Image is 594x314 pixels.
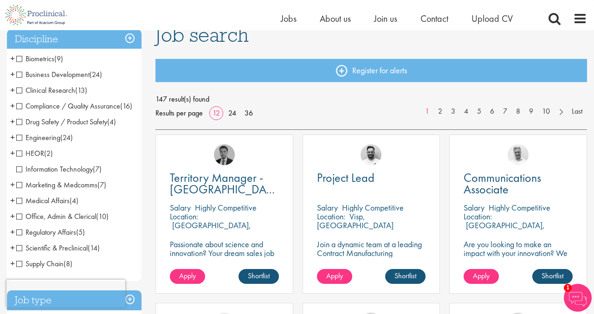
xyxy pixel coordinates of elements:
[76,227,85,237] span: (5)
[485,106,499,117] a: 6
[16,70,102,79] span: Business Development
[472,106,486,117] a: 5
[170,240,279,266] p: Passionate about science and innovation? Your dream sales job as Territory Manager awaits!
[170,211,198,222] span: Location:
[320,13,351,25] span: About us
[464,202,484,213] span: Salary
[446,106,460,117] a: 3
[564,284,572,292] span: 1
[7,29,142,49] div: Discipline
[532,269,573,284] a: Shortlist
[564,284,592,312] img: Chatbot
[420,13,448,25] a: Contact
[16,133,60,142] span: Engineering
[16,85,75,95] span: Clinical Research
[508,144,529,165] img: Joshua Bye
[60,133,73,142] span: (24)
[16,117,116,127] span: Drug Safety / Product Safety
[97,180,106,190] span: (7)
[342,202,404,213] p: Highly Competitive
[16,243,100,253] span: Scientific & Preclinical
[16,211,96,221] span: Office, Admin & Clerical
[464,211,492,222] span: Location:
[170,202,191,213] span: Salary
[10,51,15,65] span: +
[16,211,109,221] span: Office, Admin & Clerical
[459,106,473,117] a: 4
[16,259,64,269] span: Supply Chain
[88,243,100,253] span: (14)
[155,106,203,120] span: Results per page
[16,148,44,158] span: HEOR
[120,101,132,111] span: (16)
[10,115,15,128] span: +
[10,83,15,97] span: +
[179,271,196,281] span: Apply
[10,146,15,160] span: +
[10,209,15,223] span: +
[70,196,78,205] span: (4)
[567,106,587,117] a: Last
[317,172,426,184] a: Project Lead
[241,108,256,118] a: 36
[155,59,587,82] a: Register for alerts
[420,106,434,117] a: 1
[361,144,381,165] a: Emile De Beer
[6,280,125,308] iframe: reCAPTCHA
[10,178,15,192] span: +
[107,117,116,127] span: (4)
[16,70,90,79] span: Business Development
[385,269,426,284] a: Shortlist
[16,133,73,142] span: Engineering
[464,170,541,197] span: Communications Associate
[44,148,53,158] span: (2)
[16,101,132,111] span: Compliance / Quality Assurance
[16,54,54,64] span: Biometrics
[10,225,15,239] span: +
[170,172,279,195] a: Territory Manager - [GEOGRAPHIC_DATA], [GEOGRAPHIC_DATA]
[473,271,490,281] span: Apply
[195,202,257,213] p: Highly Competitive
[16,243,88,253] span: Scientific & Preclinical
[239,269,279,284] a: Shortlist
[16,85,87,95] span: Clinical Research
[374,13,397,25] span: Join us
[317,202,338,213] span: Salary
[90,70,102,79] span: (24)
[511,106,525,117] a: 8
[16,164,93,174] span: Information Technology
[16,196,78,205] span: Medical Affairs
[54,54,63,64] span: (9)
[16,117,107,127] span: Drug Safety / Product Safety
[16,259,72,269] span: Supply Chain
[16,180,106,190] span: Marketing & Medcomms
[16,227,76,237] span: Regulatory Affairs
[433,106,447,117] a: 2
[10,67,15,81] span: +
[317,211,345,222] span: Location:
[10,241,15,255] span: +
[16,196,70,205] span: Medical Affairs
[96,211,109,221] span: (10)
[155,22,249,47] span: Job search
[281,13,297,25] a: Jobs
[317,211,394,231] p: Visp, [GEOGRAPHIC_DATA]
[464,240,573,301] p: Are you looking to make an impact with your innovation? We are working with a well-established ph...
[317,269,352,284] a: Apply
[471,13,513,25] a: Upload CV
[16,227,85,237] span: Regulatory Affairs
[10,130,15,144] span: +
[170,170,285,209] span: Territory Manager - [GEOGRAPHIC_DATA], [GEOGRAPHIC_DATA]
[16,148,53,158] span: HEOR
[498,106,512,117] a: 7
[16,164,102,174] span: Information Technology
[16,101,120,111] span: Compliance / Quality Assurance
[10,99,15,113] span: +
[464,269,499,284] a: Apply
[209,108,223,118] a: 12
[93,164,102,174] span: (7)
